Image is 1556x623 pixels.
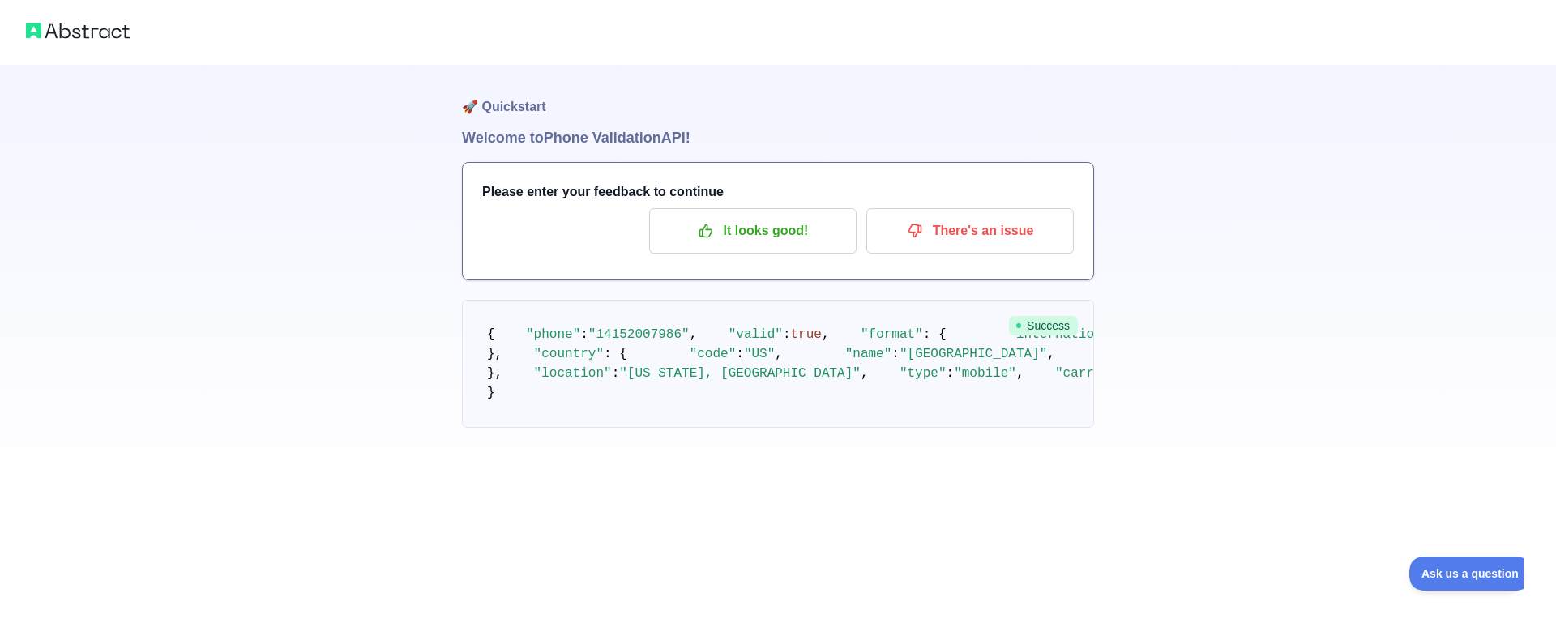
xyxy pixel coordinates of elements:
h1: 🚀 Quickstart [462,65,1094,126]
span: "mobile" [954,366,1016,381]
span: "US" [744,347,775,361]
span: : [612,366,620,381]
span: "phone" [526,327,580,342]
span: : [783,327,791,342]
span: : [736,347,744,361]
span: "[GEOGRAPHIC_DATA]" [900,347,1047,361]
span: , [690,327,698,342]
h1: Welcome to Phone Validation API! [462,126,1094,149]
span: "code" [690,347,737,361]
h3: Please enter your feedback to continue [482,182,1074,202]
p: There's an issue [878,217,1062,245]
span: "carrier" [1055,366,1125,381]
span: , [1047,347,1055,361]
span: , [861,366,869,381]
button: There's an issue [866,208,1074,254]
p: It looks good! [661,217,844,245]
span: "14152007986" [588,327,690,342]
span: : [891,347,900,361]
img: Abstract logo [26,19,130,42]
span: Success [1009,316,1078,335]
span: "type" [900,366,947,381]
span: : { [923,327,947,342]
span: "country" [534,347,604,361]
code: }, }, } [487,327,1515,400]
span: "valid" [729,327,783,342]
span: , [1016,366,1024,381]
span: "format" [861,327,923,342]
span: "[US_STATE], [GEOGRAPHIC_DATA]" [619,366,861,381]
button: It looks good! [649,208,857,254]
span: "name" [845,347,892,361]
span: { [487,327,495,342]
span: : [947,366,955,381]
span: : [580,327,588,342]
span: true [791,327,822,342]
span: , [775,347,783,361]
span: "location" [534,366,612,381]
span: "international" [1008,327,1125,342]
span: , [822,327,830,342]
span: : { [604,347,627,361]
iframe: Toggle Customer Support [1409,557,1524,591]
